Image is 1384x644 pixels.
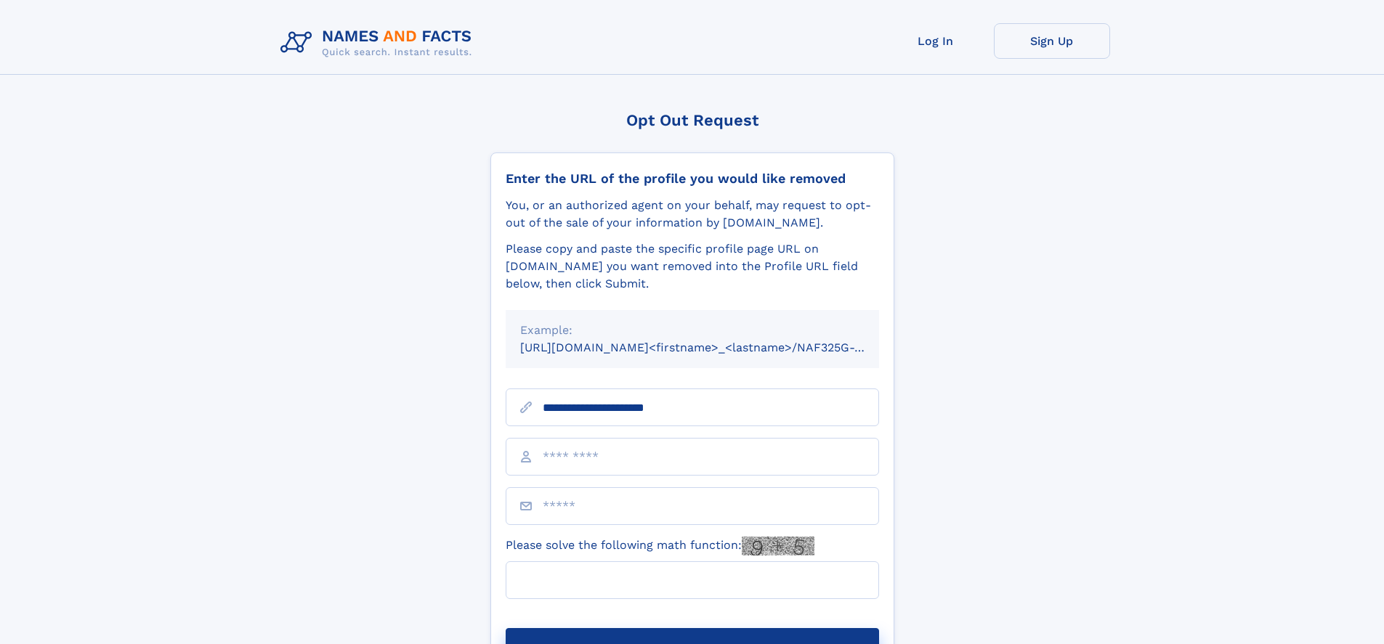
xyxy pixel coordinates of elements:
div: Please copy and paste the specific profile page URL on [DOMAIN_NAME] you want removed into the Pr... [506,240,879,293]
img: Logo Names and Facts [275,23,484,62]
label: Please solve the following math function: [506,537,814,555]
a: Log In [878,23,994,59]
div: You, or an authorized agent on your behalf, may request to opt-out of the sale of your informatio... [506,197,879,232]
div: Enter the URL of the profile you would like removed [506,171,879,187]
div: Opt Out Request [490,111,894,129]
small: [URL][DOMAIN_NAME]<firstname>_<lastname>/NAF325G-xxxxxxxx [520,341,907,354]
div: Example: [520,322,865,339]
a: Sign Up [994,23,1110,59]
